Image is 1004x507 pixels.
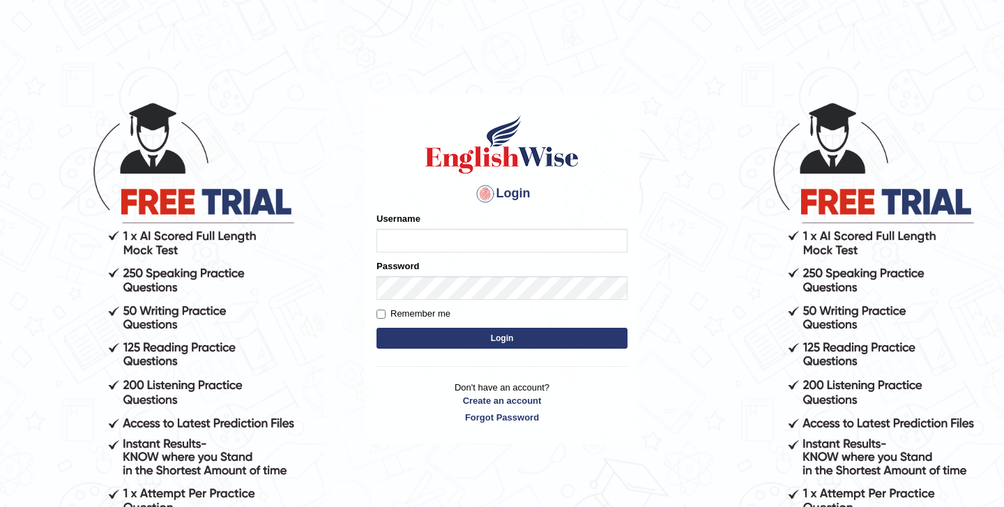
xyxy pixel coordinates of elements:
p: Don't have an account? [376,381,627,424]
a: Forgot Password [376,411,627,424]
label: Password [376,259,419,273]
a: Create an account [376,394,627,407]
label: Remember me [376,307,450,321]
button: Login [376,328,627,349]
img: Logo of English Wise sign in for intelligent practice with AI [423,113,581,176]
input: Remember me [376,310,386,319]
h4: Login [376,183,627,205]
label: Username [376,212,420,225]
